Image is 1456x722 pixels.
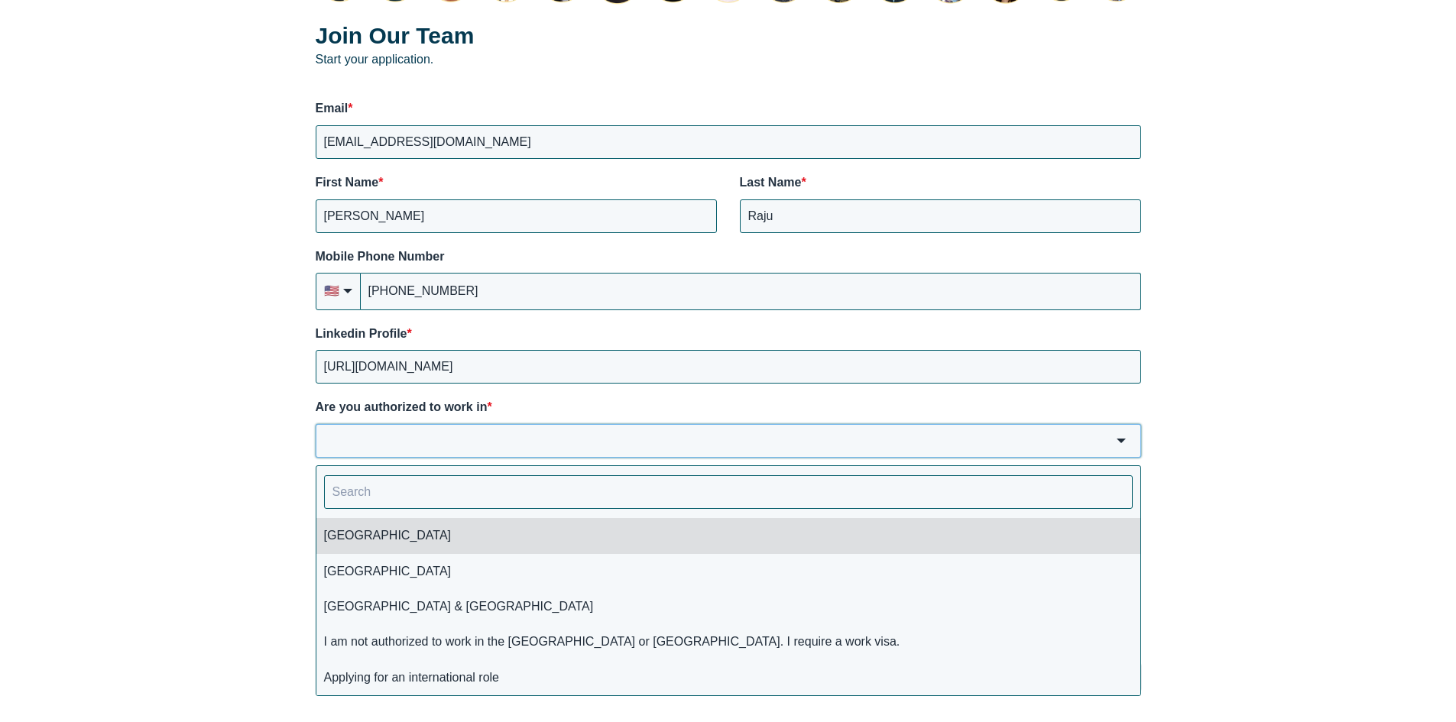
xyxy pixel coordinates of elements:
[316,400,488,413] span: Are you authorized to work in
[324,475,1133,509] input: Search
[316,660,1140,695] li: Applying for an international role
[316,589,1140,624] li: [GEOGRAPHIC_DATA] & [GEOGRAPHIC_DATA]
[316,23,475,48] strong: Join Our Team
[324,283,339,299] span: flag
[316,554,1140,589] li: [GEOGRAPHIC_DATA]
[316,102,349,115] span: Email
[316,518,1140,553] li: [GEOGRAPHIC_DATA]
[740,176,802,189] span: Last Name
[316,250,445,263] span: Mobile Phone Number
[316,20,1141,68] p: Start your application.
[316,176,379,189] span: First Name
[316,624,1140,659] li: I am not authorized to work in the [GEOGRAPHIC_DATA] or [GEOGRAPHIC_DATA]. I require a work visa.
[316,327,407,340] span: Linkedin Profile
